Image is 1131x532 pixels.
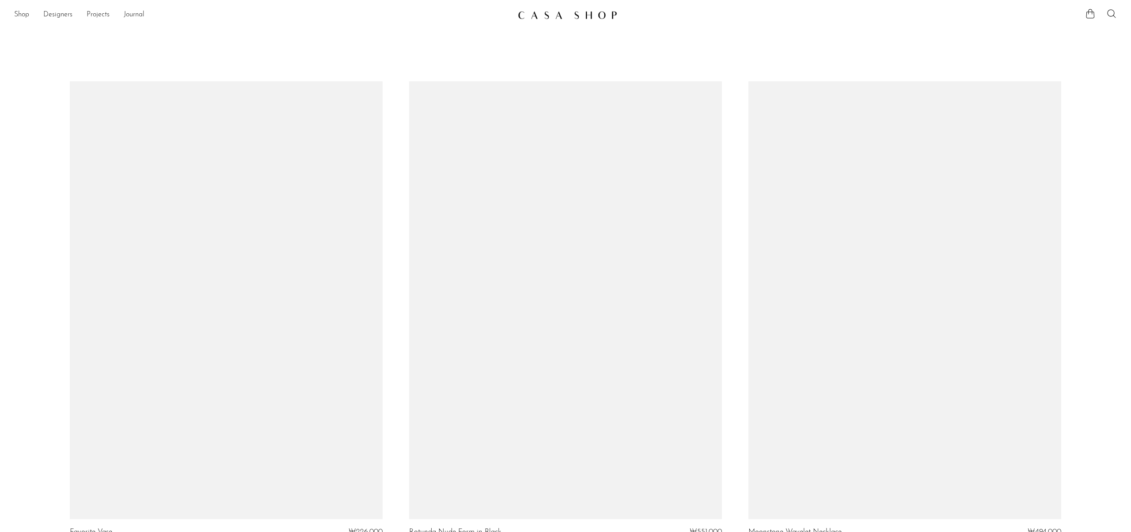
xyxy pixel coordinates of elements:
[43,9,72,21] a: Designers
[14,8,511,23] nav: Desktop navigation
[124,9,144,21] a: Journal
[14,8,511,23] ul: NEW HEADER MENU
[14,9,29,21] a: Shop
[87,9,110,21] a: Projects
